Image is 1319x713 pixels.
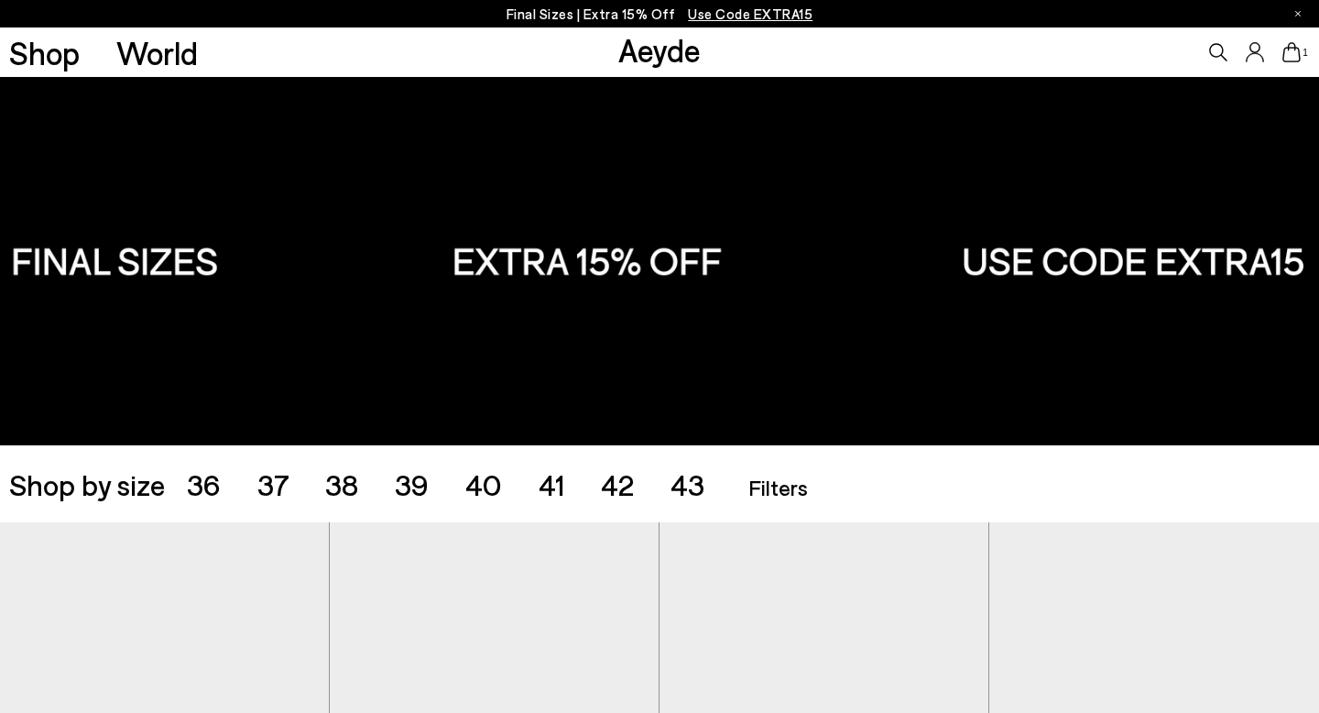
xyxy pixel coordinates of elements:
[670,466,704,501] span: 43
[9,469,165,499] span: Shop by size
[688,5,812,22] span: Navigate to /collections/ss25-final-sizes
[507,3,813,26] p: Final Sizes | Extra 15% Off
[9,37,80,69] a: Shop
[116,37,198,69] a: World
[1282,42,1301,62] a: 1
[748,474,808,500] span: Filters
[1301,48,1310,58] span: 1
[325,466,358,501] span: 38
[465,466,502,501] span: 40
[601,466,634,501] span: 42
[187,466,221,501] span: 36
[618,30,701,69] a: Aeyde
[257,466,289,501] span: 37
[395,466,429,501] span: 39
[539,466,565,501] span: 41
